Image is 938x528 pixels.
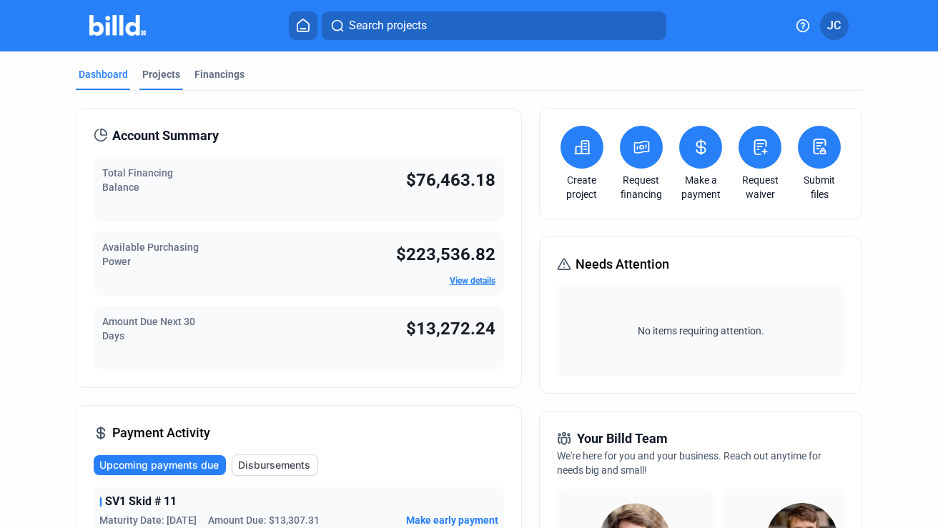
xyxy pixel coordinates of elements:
span: $223,536.82 [396,244,495,264]
span: Amount Due: $13,307.31 [208,513,320,527]
span: No items requiring attention. [563,324,839,338]
div: Projects [142,67,180,81]
button: JC [820,11,849,40]
span: Account Summary [112,126,219,146]
a: Create project [557,173,607,201]
span: Amount Due Next 30 Days [102,316,195,342]
span: Disbursements [238,458,310,472]
a: Request waiver [735,173,785,201]
div: Financings [194,67,245,81]
span: $76,463.18 [406,170,495,190]
a: Request financing [616,173,666,201]
button: Make early payment [406,513,498,527]
span: Maturity Date: [DATE] [99,513,197,527]
span: JC [827,17,841,34]
button: Upcoming payments due [94,455,226,475]
a: Submit files [794,173,844,201]
span: Available Purchasing Power [102,241,199,267]
span: $13,272.24 [406,319,495,339]
span: Needs Attention [576,254,669,274]
span: We're here for you and your business. Reach out anytime for needs big and small! [557,450,821,476]
span: Your Billd Team [577,429,668,449]
span: SV1 Skid # 11 [105,493,177,510]
a: Make a payment [676,173,726,201]
span: Search projects [349,17,427,34]
span: Upcoming payments due [99,458,219,472]
div: Dashboard [79,67,128,81]
img: Billd Company Logo [89,15,146,36]
button: Disbursements [232,454,318,476]
a: View details [450,276,495,286]
span: Total Financing Balance [102,167,173,193]
button: Search projects [322,11,666,40]
span: Payment Activity [112,423,210,443]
